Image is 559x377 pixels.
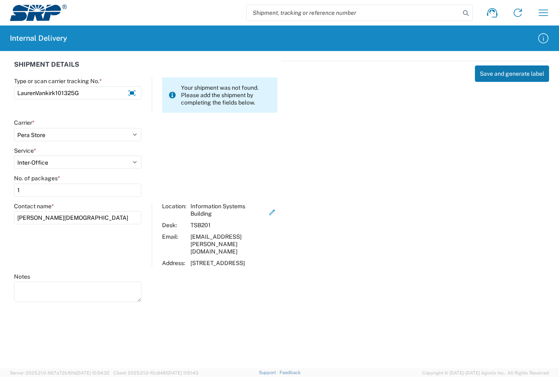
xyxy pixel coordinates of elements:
[162,233,186,255] div: Email:
[190,259,266,267] div: [STREET_ADDRESS]
[279,370,301,375] a: Feedback
[167,370,198,375] span: [DATE] 11:51:43
[422,369,549,377] span: Copyright © [DATE]-[DATE] Agistix Inc., All Rights Reserved
[14,273,30,280] label: Notes
[76,370,110,375] span: [DATE] 10:54:32
[162,259,186,267] div: Address:
[259,370,279,375] a: Support
[162,202,186,217] div: Location:
[181,84,271,106] span: Your shipment was not found. Please add the shipment by completing the fields below.
[10,370,110,375] span: Server: 2025.21.0-667a72bf6fa
[10,33,67,43] h2: Internal Delivery
[190,202,266,217] div: Information Systems Building
[14,147,36,154] label: Service
[14,61,277,77] div: SHIPMENT DETAILS
[14,119,35,126] label: Carrier
[14,175,60,182] label: No. of packages
[475,65,549,82] button: Save and generate label
[14,77,102,85] label: Type or scan carrier tracking No.
[113,370,198,375] span: Client: 2025.21.0-f0c8481
[247,5,460,21] input: Shipment, tracking or reference number
[162,221,186,229] div: Desk:
[10,5,67,21] img: srp
[14,202,54,210] label: Contact name
[190,233,266,255] div: [EMAIL_ADDRESS][PERSON_NAME][DOMAIN_NAME]
[190,221,266,229] div: TSB201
